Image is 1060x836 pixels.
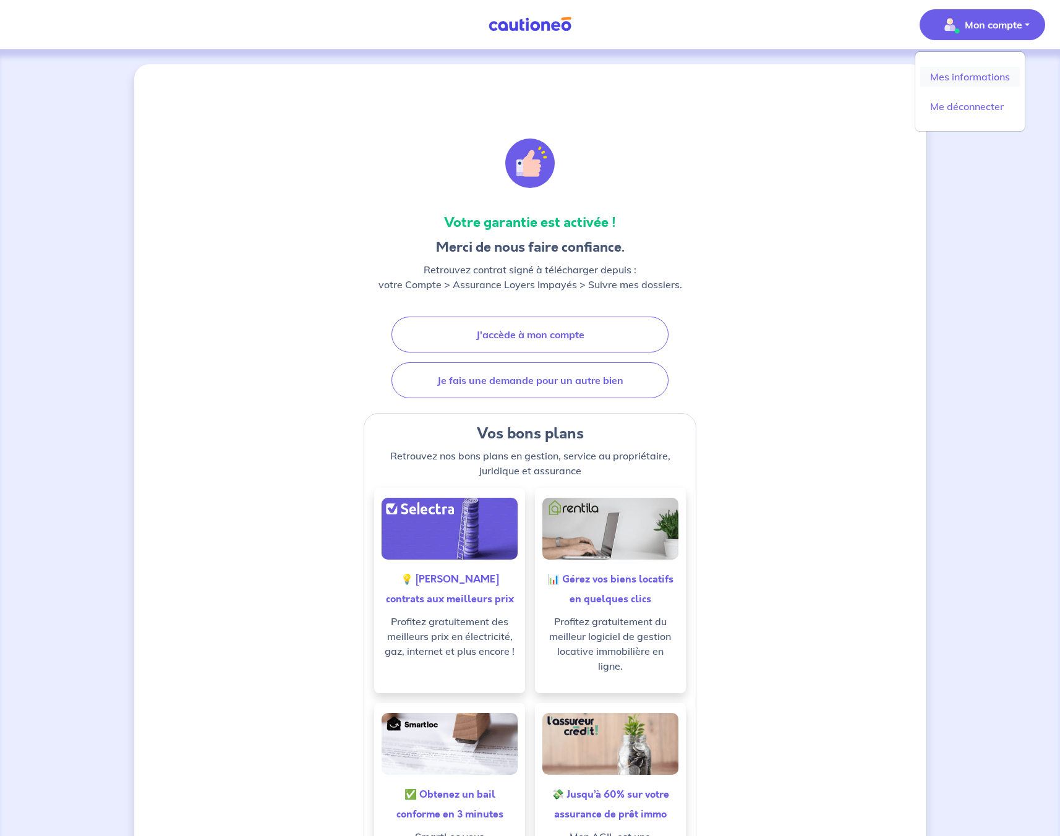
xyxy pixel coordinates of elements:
a: Me déconnecter [920,96,1020,116]
a: J'accède à mon compte [391,317,669,352]
h5: 💡 [PERSON_NAME] contrats aux meilleurs prix [384,569,515,609]
p: Retrouvez nos bons plans en gestion, service au propriétaire, juridique et assurance [374,448,686,478]
h5: 💸 Jusqu’à 60% sur votre assurance de prêt immo [545,785,676,824]
img: illu_alert_hand.svg [505,139,555,188]
strong: Votre garantie est activée ! [444,213,616,232]
a: Je fais une demande pour un autre bien [391,362,669,398]
div: illu_account_valid_menu.svgMon compte [915,51,1025,132]
img: good-deals-smartloc.alt [382,713,517,775]
img: Cautioneo [484,17,576,32]
p: Profitez gratuitement du meilleur logiciel de gestion locative immobilière en ligne. [545,614,676,673]
img: illu_account_valid_menu.svg [940,15,960,35]
button: illu_account_valid_menu.svgMon compte [920,9,1045,40]
img: good-deals-selectra.alt [382,498,517,560]
h3: Merci de nous faire confiance. [378,237,682,257]
h5: 📊 Gérez vos biens locatifs en quelques clics [545,569,676,609]
h5: ✅ Obtenez un bail conforme en 3 minutes [384,785,515,824]
p: Profitez gratuitement des meilleurs prix en électricité, gaz, internet et plus encore ! [384,614,515,659]
img: good-deals-agil.alt [542,713,678,775]
img: good-deals-rentila.alt [542,498,678,560]
p: Mon compte [965,17,1022,32]
a: Mes informations [920,67,1020,87]
h4: Vos bons plans [374,424,686,443]
p: Retrouvez contrat signé à télécharger depuis : votre Compte > Assurance Loyers Impayés > Suivre m... [378,262,682,292]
